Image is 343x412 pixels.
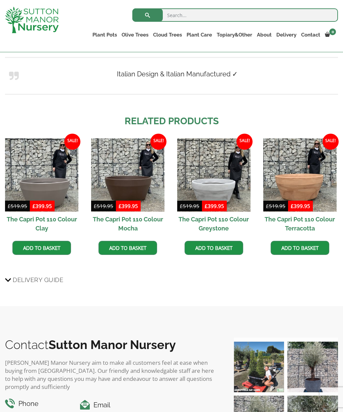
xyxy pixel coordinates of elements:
[180,203,199,209] bdi: 519.95
[91,138,164,236] a: Sale! The Capri Pot 110 Colour Mocha
[91,212,164,236] h2: The Capri Pot 110 Colour Mocha
[117,70,238,78] strong: Italian Design & Italian Manufactured ✓
[234,342,284,392] img: Our elegant & picturesque Angustifolia Cones are an exquisite addition to your Bay Tree collectio...
[299,30,323,40] a: Contact
[8,203,27,209] bdi: 519.95
[119,203,138,209] bdi: 399.95
[291,203,310,209] bdi: 399.95
[119,30,151,40] a: Olive Trees
[177,212,251,236] h2: The Capri Pot 110 Colour Greystone
[5,359,220,391] p: [PERSON_NAME] Manor Nursery aim to make all customers feel at ease when buying from [GEOGRAPHIC_D...
[49,338,176,352] b: Sutton Manor Nursery
[291,203,294,209] span: £
[5,114,338,128] h2: Related products
[151,30,184,40] a: Cloud Trees
[5,138,78,212] img: The Capri Pot 110 Colour Clay
[323,30,338,40] a: 0
[32,203,36,209] span: £
[119,203,122,209] span: £
[5,399,70,409] h4: Phone
[287,342,338,392] img: A beautiful multi-stem Spanish Olive tree potted in our luxurious fibre clay pots 😍😍
[98,241,157,255] a: Add to basket: “The Capri Pot 110 Colour Mocha”
[5,138,78,236] a: Sale! The Capri Pot 110 Colour Clay
[263,138,337,236] a: Sale! The Capri Pot 110 Colour Terracotta
[177,138,251,212] img: The Capri Pot 110 Colour Greystone
[90,30,119,40] a: Plant Pots
[266,203,269,209] span: £
[12,241,71,255] a: Add to basket: “The Capri Pot 110 Colour Clay”
[150,134,166,150] span: Sale!
[94,203,113,209] bdi: 519.95
[94,203,97,209] span: £
[205,203,208,209] span: £
[32,203,52,209] bdi: 399.95
[236,134,253,150] span: Sale!
[205,203,224,209] bdi: 399.95
[274,30,299,40] a: Delivery
[91,138,164,212] img: The Capri Pot 110 Colour Mocha
[185,241,243,255] a: Add to basket: “The Capri Pot 110 Colour Greystone”
[5,338,220,352] h2: Contact
[64,134,80,150] span: Sale!
[263,138,337,212] img: The Capri Pot 110 Colour Terracotta
[80,400,220,410] h4: Email
[255,30,274,40] a: About
[271,241,329,255] a: Add to basket: “The Capri Pot 110 Colour Terracotta”
[323,134,339,150] span: Sale!
[263,212,337,236] h2: The Capri Pot 110 Colour Terracotta
[329,28,336,35] span: 0
[5,7,59,33] img: logo
[8,203,11,209] span: £
[177,138,251,236] a: Sale! The Capri Pot 110 Colour Greystone
[13,274,63,286] span: Delivery Guide
[5,212,78,236] h2: The Capri Pot 110 Colour Clay
[214,30,255,40] a: Topiary&Other
[266,203,285,209] bdi: 519.95
[180,203,183,209] span: £
[184,30,214,40] a: Plant Care
[132,8,338,22] input: Search...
